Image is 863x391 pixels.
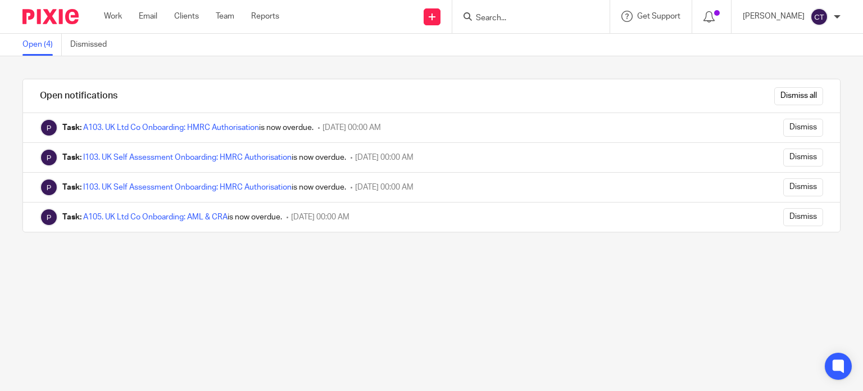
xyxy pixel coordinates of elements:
[783,178,823,196] input: Dismiss
[216,11,234,22] a: Team
[637,12,680,20] span: Get Support
[62,122,314,133] div: is now overdue.
[40,178,58,196] img: Pixie
[323,124,381,132] span: [DATE] 00:00 AM
[139,11,157,22] a: Email
[40,119,58,137] img: Pixie
[291,213,349,221] span: [DATE] 00:00 AM
[783,119,823,137] input: Dismiss
[83,213,228,221] a: A105. UK Ltd Co Onboarding: AML & CRA
[62,154,81,161] b: Task:
[104,11,122,22] a: Work
[62,124,81,132] b: Task:
[774,87,823,105] input: Dismiss all
[62,213,81,221] b: Task:
[22,9,79,24] img: Pixie
[743,11,805,22] p: [PERSON_NAME]
[251,11,279,22] a: Reports
[62,152,346,163] div: is now overdue.
[40,149,58,167] img: Pixie
[174,11,199,22] a: Clients
[83,124,259,132] a: A103. UK Ltd Co Onboarding: HMRC Authorisation
[62,182,346,193] div: is now overdue.
[62,183,81,191] b: Task:
[783,149,823,167] input: Dismiss
[475,14,576,24] input: Search
[70,34,115,56] a: Dismissed
[83,183,292,191] a: I103. UK Self Assessment Onboarding: HMRC Authorisation
[40,208,58,226] img: Pixie
[355,183,414,191] span: [DATE] 00:00 AM
[783,208,823,226] input: Dismiss
[355,154,414,161] span: [DATE] 00:00 AM
[40,90,117,102] h1: Open notifications
[83,154,292,161] a: I103. UK Self Assessment Onboarding: HMRC Authorisation
[22,34,62,56] a: Open (4)
[810,8,828,26] img: svg%3E
[62,212,282,223] div: is now overdue.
